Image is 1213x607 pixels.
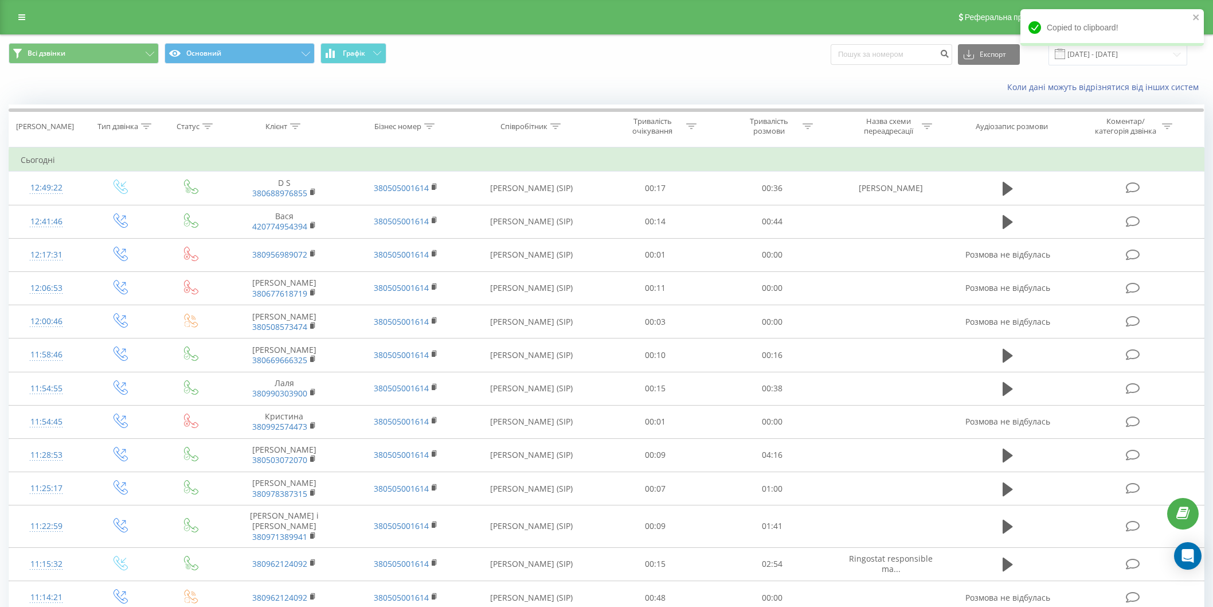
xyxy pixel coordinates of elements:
a: 380505001614 [374,316,429,327]
div: 12:00:46 [21,310,72,333]
td: [PERSON_NAME] (SIP) [466,372,597,405]
div: Бізнес номер [374,122,421,131]
div: Клієнт [265,122,287,131]
td: 00:10 [597,338,714,372]
div: Тривалість очікування [622,116,683,136]
td: [PERSON_NAME] (SIP) [466,405,597,438]
span: Розмова не відбулась [965,249,1050,260]
td: [PERSON_NAME] (SIP) [466,547,597,581]
div: 11:58:46 [21,344,72,366]
a: 380677618719 [252,288,307,299]
td: [PERSON_NAME] [224,271,345,305]
td: 00:15 [597,547,714,581]
td: [PERSON_NAME] (SIP) [466,338,597,372]
div: 12:41:46 [21,211,72,233]
td: 00:36 [714,172,831,205]
td: [PERSON_NAME] (SIP) [466,172,597,205]
td: [PERSON_NAME] [224,438,345,472]
td: [PERSON_NAME] [831,172,952,205]
a: 380505001614 [374,483,429,494]
td: 01:00 [714,472,831,505]
input: Пошук за номером [831,44,952,65]
a: 380505001614 [374,449,429,460]
td: [PERSON_NAME] і [PERSON_NAME] [224,505,345,548]
td: Лаля [224,372,345,405]
td: 00:17 [597,172,714,205]
a: 380505001614 [374,558,429,569]
div: Тривалість розмови [738,116,800,136]
a: 380505001614 [374,520,429,531]
a: 380971389941 [252,531,307,542]
td: 00:09 [597,505,714,548]
div: 11:54:55 [21,378,72,400]
a: 380688976855 [252,188,307,199]
span: Всі дзвінки [28,49,65,58]
div: 12:49:22 [21,177,72,199]
td: [PERSON_NAME] [224,305,345,338]
td: 01:41 [714,505,831,548]
span: Розмова не відбулась [965,282,1050,293]
td: 00:07 [597,472,714,505]
td: [PERSON_NAME] (SIP) [466,505,597,548]
div: Співробітник [500,122,547,131]
td: [PERSON_NAME] [224,472,345,505]
td: 00:03 [597,305,714,338]
td: 00:00 [714,271,831,305]
td: [PERSON_NAME] (SIP) [466,271,597,305]
a: 380962124092 [252,592,307,603]
a: 380962124092 [252,558,307,569]
button: Всі дзвінки [9,43,159,64]
td: [PERSON_NAME] [224,338,345,372]
div: Статус [177,122,199,131]
a: 420774954394 [252,221,307,232]
td: [PERSON_NAME] (SIP) [466,472,597,505]
button: Експорт [958,44,1020,65]
a: 380505001614 [374,216,429,227]
td: [PERSON_NAME] (SIP) [466,305,597,338]
a: 380992574473 [252,421,307,432]
a: 380669666325 [252,355,307,365]
a: 380503072070 [252,454,307,465]
a: 380505001614 [374,383,429,394]
a: 380956989072 [252,249,307,260]
div: 11:28:53 [21,444,72,466]
td: 00:11 [597,271,714,305]
td: 02:54 [714,547,831,581]
button: Графік [320,43,386,64]
td: Кристина [224,405,345,438]
a: 380505001614 [374,349,429,360]
td: 00:14 [597,205,714,238]
td: 00:38 [714,372,831,405]
a: 380978387315 [252,488,307,499]
span: Розмова не відбулась [965,416,1050,427]
div: 12:06:53 [21,277,72,299]
a: 380505001614 [374,282,429,293]
div: Назва схеми переадресації [858,116,919,136]
span: Розмова не відбулась [965,592,1050,603]
a: 380505001614 [374,249,429,260]
button: close [1192,13,1200,24]
div: Open Intercom Messenger [1174,542,1202,570]
td: 00:01 [597,405,714,438]
a: 380505001614 [374,592,429,603]
td: 00:44 [714,205,831,238]
div: 11:15:32 [21,553,72,575]
a: 380508573474 [252,321,307,332]
td: [PERSON_NAME] (SIP) [466,205,597,238]
td: D S [224,172,345,205]
td: 00:00 [714,238,831,271]
td: 00:15 [597,372,714,405]
td: Вася [224,205,345,238]
div: Copied to clipboard! [1020,9,1204,46]
span: Графік [343,49,365,57]
td: 04:16 [714,438,831,472]
div: Тип дзвінка [97,122,138,131]
td: 00:09 [597,438,714,472]
td: [PERSON_NAME] (SIP) [466,438,597,472]
div: Коментар/категорія дзвінка [1092,116,1159,136]
div: 11:25:17 [21,477,72,500]
div: Аудіозапис розмови [976,122,1048,131]
div: 11:54:45 [21,411,72,433]
div: 12:17:31 [21,244,72,266]
td: Сьогодні [9,149,1204,172]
